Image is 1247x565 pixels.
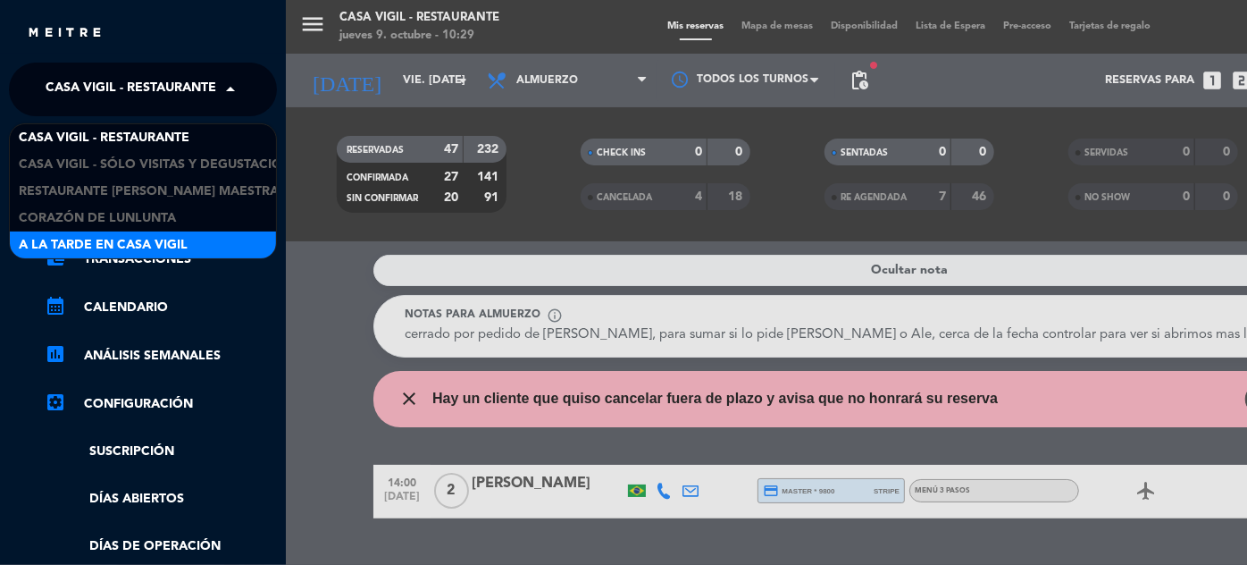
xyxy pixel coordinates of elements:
[46,71,216,108] span: Casa Vigil - Restaurante
[19,128,189,148] span: Casa Vigil - Restaurante
[45,536,277,557] a: Días de Operación
[19,181,279,202] span: Restaurante [PERSON_NAME] Maestra
[45,295,66,316] i: calendar_month
[27,27,103,40] img: MEITRE
[19,235,188,256] span: A la tarde en Casa Vigil
[45,297,277,318] a: calendar_monthCalendario
[45,393,277,415] a: Configuración
[19,208,176,229] span: Corazón de Lunlunta
[45,392,66,413] i: settings_applications
[45,343,66,365] i: assessment
[45,345,277,367] a: assessmentANÁLISIS SEMANALES
[45,489,277,510] a: Días abiertos
[45,249,277,270] a: account_balance_walletTransacciones
[45,442,277,462] a: Suscripción
[19,155,307,175] span: Casa Vigil - SÓLO Visitas y Degustaciones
